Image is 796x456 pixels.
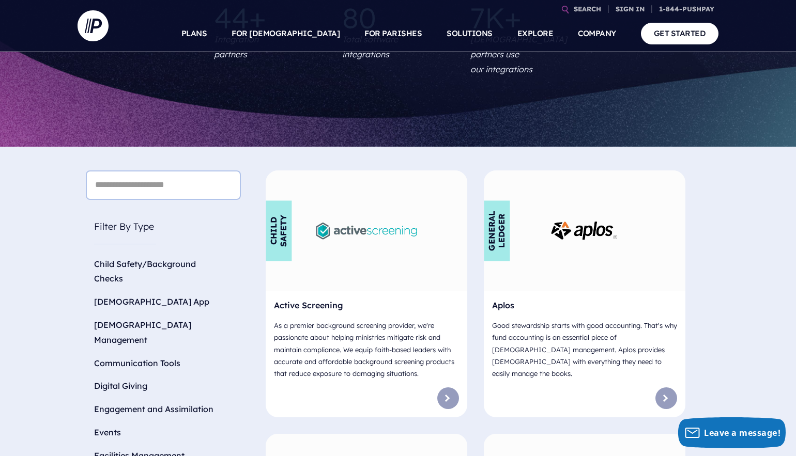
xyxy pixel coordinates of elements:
[447,15,493,52] a: SOLUTIONS
[364,15,422,52] a: FOR PARISHES
[266,201,292,261] div: Child Safety
[678,417,786,448] button: Leave a message!
[578,15,616,52] a: COMPANY
[86,374,241,398] li: Digital Giving
[484,201,510,261] div: General Ledger
[517,15,554,52] a: EXPLORE
[470,32,582,76] p: [DEMOGRAPHIC_DATA] partners use our integrations
[316,223,417,239] img: Active Screening - Logo
[492,316,677,384] p: Good stewardship starts with good accounting. That's why fund accounting is an essential piece of...
[86,421,241,444] li: Events
[86,313,241,352] li: [DEMOGRAPHIC_DATA] Management
[86,253,241,291] li: Child Safety/Background Checks
[181,15,207,52] a: PLANS
[86,352,241,375] li: Communication Tools
[704,427,780,438] span: Leave a message!
[492,300,677,315] h6: Aplos
[551,222,618,240] img: Aplos - Logo
[232,15,340,52] a: FOR [DEMOGRAPHIC_DATA]
[274,316,459,384] p: As a premier background screening provider, we're passionate about helping ministries mitigate ri...
[274,300,459,315] h6: Active Screening
[86,398,241,421] li: Engagement and Assimilation
[86,290,241,313] li: [DEMOGRAPHIC_DATA] App
[86,210,241,252] h5: Filter By Type
[641,23,719,44] a: GET STARTED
